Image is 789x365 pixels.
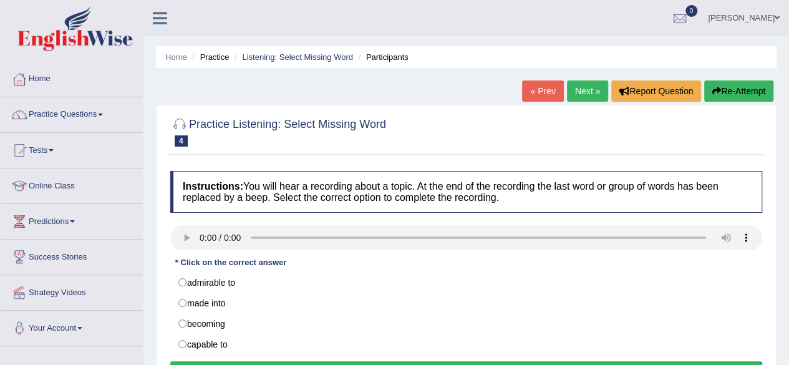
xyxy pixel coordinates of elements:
label: capable to [170,334,762,355]
button: Re-Attempt [704,80,773,102]
div: * Click on the correct answer [170,256,291,268]
a: Your Account [1,311,143,342]
button: Report Question [611,80,701,102]
h2: Practice Listening: Select Missing Word [170,115,386,147]
h4: You will hear a recording about a topic. At the end of the recording the last word or group of wo... [170,171,762,213]
label: made into [170,293,762,314]
a: « Prev [522,80,563,102]
b: Instructions: [183,181,243,192]
a: Listening: Select Missing Word [242,52,353,62]
a: Home [165,52,187,62]
li: Practice [189,51,229,63]
li: Participants [356,51,409,63]
a: Home [1,62,143,93]
a: Practice Questions [1,97,143,129]
a: Tests [1,133,143,164]
span: 4 [175,135,188,147]
span: 0 [685,5,698,17]
a: Online Class [1,168,143,200]
a: Next » [567,80,608,102]
a: Predictions [1,204,143,235]
label: admirable to [170,272,762,293]
a: Success Stories [1,240,143,271]
a: Strategy Videos [1,275,143,306]
label: becoming [170,313,762,334]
